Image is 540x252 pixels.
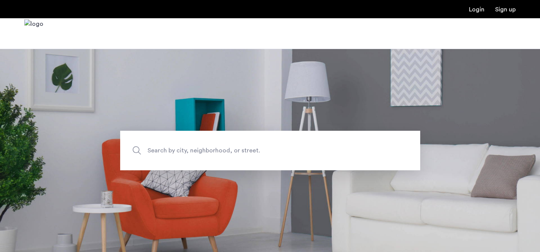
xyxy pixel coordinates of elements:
[120,131,420,170] input: Apartment Search
[24,19,43,48] img: logo
[148,145,357,155] span: Search by city, neighborhood, or street.
[495,6,516,13] a: Registration
[469,6,484,13] a: Login
[24,19,43,48] a: Cazamio Logo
